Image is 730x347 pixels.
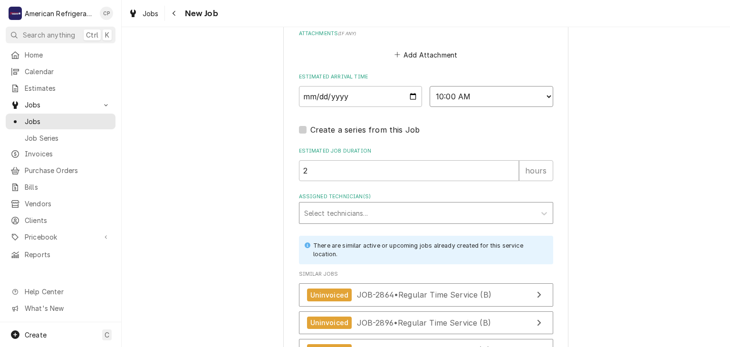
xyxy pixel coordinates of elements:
span: Estimates [25,83,111,93]
span: Jobs [25,116,111,126]
a: Jobs [6,114,115,129]
a: Estimates [6,80,115,96]
label: Estimated Arrival Time [299,73,553,81]
span: Jobs [143,9,159,19]
a: Clients [6,212,115,228]
a: Job Series [6,130,115,146]
a: Go to What's New [6,300,115,316]
div: CP [100,7,113,20]
span: Jobs [25,100,96,110]
span: C [105,330,109,340]
span: Ctrl [86,30,98,40]
button: Add Attachment [393,48,459,61]
span: Invoices [25,149,111,159]
span: Job Series [25,133,111,143]
div: Attachments [299,30,553,61]
a: View Job [299,283,553,307]
a: Vendors [6,196,115,212]
span: Home [25,50,111,60]
div: Uninvoiced [307,317,352,329]
label: Create a series from this Job [310,124,420,135]
span: Similar Jobs [299,270,553,278]
div: A [9,7,22,20]
div: Cordel Pyle's Avatar [100,7,113,20]
div: There are similar active or upcoming jobs already created for this service location. [313,241,544,259]
span: JOB-2896 • Regular Time Service (B) [357,318,491,327]
div: Assigned Technician(s) [299,193,553,224]
button: Search anythingCtrlK [6,27,115,43]
div: American Refrigeration LLC [25,9,95,19]
div: Estimated Job Duration [299,147,553,181]
label: Estimated Job Duration [299,147,553,155]
span: Bills [25,182,111,192]
span: Clients [25,215,111,225]
a: View Job [299,311,553,335]
a: Go to Help Center [6,284,115,299]
span: Pricebook [25,232,96,242]
a: Home [6,47,115,63]
button: Navigate back [167,6,182,21]
a: Go to Pricebook [6,229,115,245]
span: Purchase Orders [25,165,111,175]
a: Invoices [6,146,115,162]
span: Search anything [23,30,75,40]
span: JOB-2864 • Regular Time Service (B) [357,290,491,299]
a: Bills [6,179,115,195]
span: Create [25,331,47,339]
a: Calendar [6,64,115,79]
span: What's New [25,303,110,313]
select: Time Select [430,86,553,107]
a: Jobs [125,6,163,21]
span: New Job [182,7,218,20]
label: Attachments [299,30,553,38]
a: Reports [6,247,115,262]
label: Assigned Technician(s) [299,193,553,201]
a: Purchase Orders [6,163,115,178]
a: Go to Jobs [6,97,115,113]
input: Date [299,86,423,107]
span: K [105,30,109,40]
span: Calendar [25,67,111,77]
div: American Refrigeration LLC's Avatar [9,7,22,20]
div: Uninvoiced [307,289,352,301]
span: Reports [25,250,111,260]
span: Help Center [25,287,110,297]
span: Vendors [25,199,111,209]
span: ( if any ) [338,31,356,36]
div: Estimated Arrival Time [299,73,553,107]
div: hours [519,160,553,181]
